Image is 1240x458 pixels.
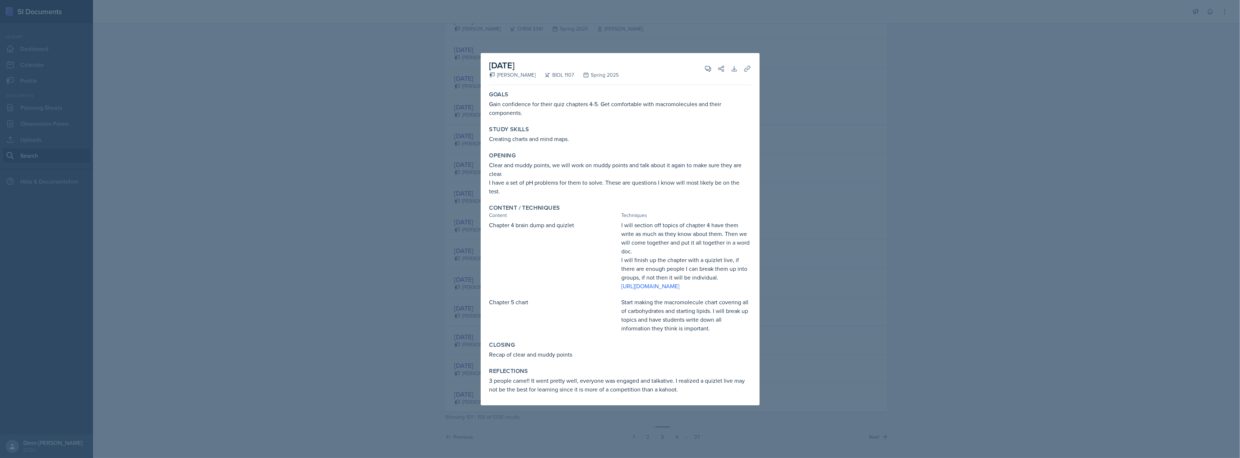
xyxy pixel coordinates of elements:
[489,152,516,159] label: Opening
[489,178,751,196] p: I have a set of pH problems for them to solve. These are questions I know will most likely be on ...
[622,221,751,256] p: I will section off topics of chapter 4 have them write as much as they know about them. Then we w...
[489,212,619,219] div: Content
[489,91,509,98] label: Goals
[489,298,619,306] p: Chapter 5 chart
[489,367,528,375] label: Reflections
[489,134,751,143] p: Creating charts and mind maps.
[489,59,619,72] h2: [DATE]
[489,161,751,178] p: Clear and muddy points, we will work on muddy points and talk about it again to make sure they ar...
[622,298,751,333] p: Start making the macromolecule chart covering all of carbohydrates and starting lipids. I will br...
[536,71,574,79] div: BIOL 1107
[574,71,619,79] div: Spring 2025
[622,282,680,290] a: [URL][DOMAIN_NAME]
[489,126,529,133] label: Study Skills
[489,376,751,394] p: 3 people came!! It went pretty well, everyone was engaged and talkative. I realized a quizlet liv...
[489,221,619,229] p: Chapter 4 brain dump and quizlet
[489,71,536,79] div: [PERSON_NAME]
[489,100,751,117] p: Gain confidence for their quiz chapters 4-5. Get comfortable with macromolecules and their compon...
[622,256,751,282] p: I will finish up the chapter with a quizlet live, if there are enough people I can break them up ...
[489,350,751,359] p: Recap of clear and muddy points
[489,204,560,212] label: Content / Techniques
[489,341,515,349] label: Closing
[622,212,751,219] div: Techniques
